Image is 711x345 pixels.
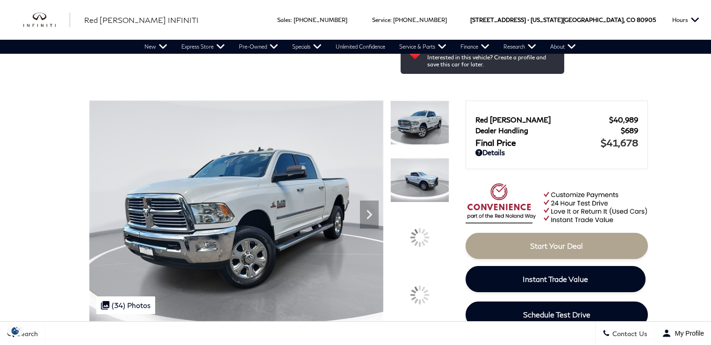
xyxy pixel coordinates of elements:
[475,148,638,157] a: Details
[475,137,601,148] span: Final Price
[390,158,449,202] img: Used 2016 Bright White Clearcoat Ram Lone Star image 2
[232,40,285,54] a: Pre-Owned
[5,326,26,336] img: Opt-Out Icon
[523,310,590,319] span: Schedule Test Drive
[277,16,291,23] span: Sales
[621,126,638,135] span: $689
[23,13,70,28] a: infiniti
[671,330,704,337] span: My Profile
[475,126,638,135] a: Dealer Handling $689
[475,137,638,148] a: Final Price $41,678
[291,16,292,23] span: :
[466,302,648,328] a: Schedule Test Drive
[466,233,648,259] a: Start Your Deal
[329,40,392,54] a: Unlimited Confidence
[496,40,543,54] a: Research
[14,330,38,338] span: Search
[390,101,449,145] img: Used 2016 Bright White Clearcoat Ram Lone Star image 1
[475,115,609,124] span: Red [PERSON_NAME]
[390,16,392,23] span: :
[610,330,647,338] span: Contact Us
[96,296,155,314] div: (34) Photos
[372,16,390,23] span: Service
[470,16,656,23] a: [STREET_ADDRESS] • [US_STATE][GEOGRAPHIC_DATA], CO 80905
[84,15,199,24] span: Red [PERSON_NAME] INFINITI
[475,126,621,135] span: Dealer Handling
[601,137,638,148] span: $41,678
[475,115,638,124] a: Red [PERSON_NAME] $40,989
[23,13,70,28] img: INFINITI
[5,326,26,336] section: Click to Open Cookie Consent Modal
[360,201,379,229] div: Next
[466,266,646,292] a: Instant Trade Value
[523,274,588,283] span: Instant Trade Value
[530,241,583,250] span: Start Your Deal
[137,40,174,54] a: New
[294,16,347,23] a: [PHONE_NUMBER]
[393,16,447,23] a: [PHONE_NUMBER]
[392,40,453,54] a: Service & Parts
[543,40,583,54] a: About
[89,101,383,321] img: Used 2016 Bright White Clearcoat Ram Lone Star image 1
[174,40,232,54] a: Express Store
[655,322,711,345] button: Open user profile menu
[609,115,638,124] span: $40,989
[285,40,329,54] a: Specials
[453,40,496,54] a: Finance
[137,40,583,54] nav: Main Navigation
[84,14,199,26] a: Red [PERSON_NAME] INFINITI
